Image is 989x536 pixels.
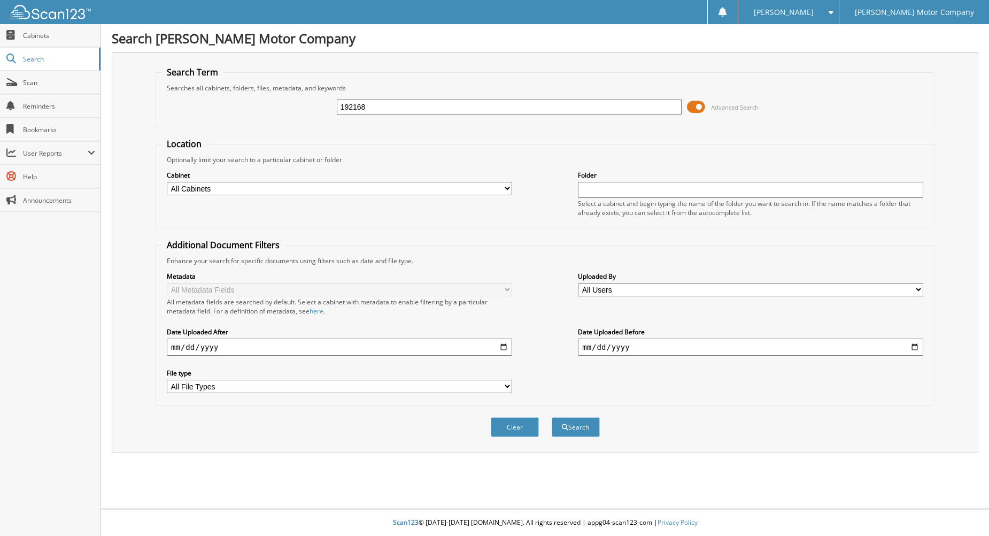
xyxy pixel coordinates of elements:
[310,307,323,316] a: here
[23,55,94,64] span: Search
[658,518,698,527] a: Privacy Policy
[578,339,923,356] input: end
[578,272,923,281] label: Uploaded By
[552,417,600,437] button: Search
[754,9,814,16] span: [PERSON_NAME]
[161,138,207,150] legend: Location
[393,518,419,527] span: Scan123
[855,9,974,16] span: [PERSON_NAME] Motor Company
[161,155,929,164] div: Optionally limit your search to a particular cabinet or folder
[711,103,759,111] span: Advanced Search
[167,272,512,281] label: Metadata
[167,327,512,336] label: Date Uploaded After
[167,369,512,378] label: File type
[936,485,989,536] iframe: Chat Widget
[578,327,923,336] label: Date Uploaded Before
[161,83,929,93] div: Searches all cabinets, folders, files, metadata, and keywords
[578,171,923,180] label: Folder
[167,339,512,356] input: start
[578,199,923,217] div: Select a cabinet and begin typing the name of the folder you want to search in. If the name match...
[23,196,95,205] span: Announcements
[23,125,95,134] span: Bookmarks
[23,78,95,87] span: Scan
[167,171,512,180] label: Cabinet
[161,239,285,251] legend: Additional Document Filters
[101,510,989,536] div: © [DATE]-[DATE] [DOMAIN_NAME]. All rights reserved | appg04-scan123-com |
[23,172,95,181] span: Help
[23,31,95,40] span: Cabinets
[161,256,929,265] div: Enhance your search for specific documents using filters such as date and file type.
[23,149,88,158] span: User Reports
[491,417,539,437] button: Clear
[23,102,95,111] span: Reminders
[167,297,512,316] div: All metadata fields are searched by default. Select a cabinet with metadata to enable filtering b...
[112,29,978,47] h1: Search [PERSON_NAME] Motor Company
[11,5,91,19] img: scan123-logo-white.svg
[161,66,223,78] legend: Search Term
